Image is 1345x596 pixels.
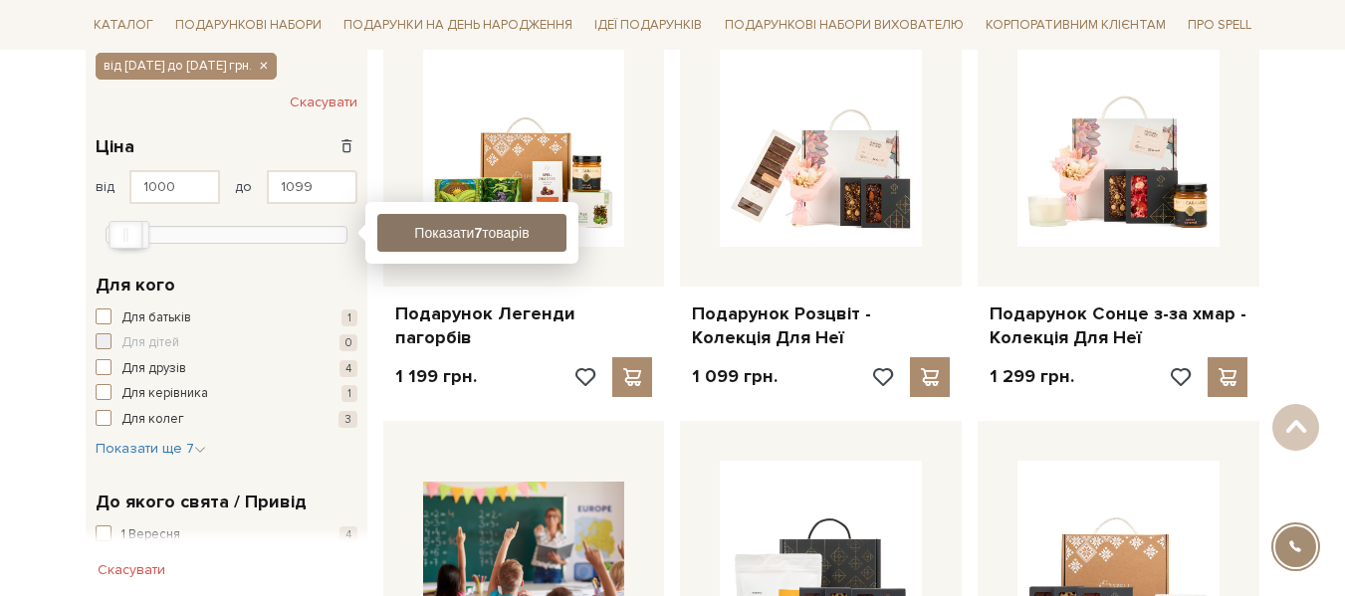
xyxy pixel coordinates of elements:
[395,302,653,349] a: Подарунок Легенди пагорбів
[110,221,143,249] div: Max
[339,360,357,377] span: 4
[336,10,580,41] a: Подарунки на День народження
[717,8,972,42] a: Подарункові набори вихователю
[96,272,175,298] span: Для кого
[339,526,357,543] span: 4
[990,302,1247,349] a: Подарунок Сонце з-за хмар - Колекція Для Неї
[395,365,477,388] p: 1 199 грн.
[104,57,252,75] span: від [DATE] до [DATE] грн.
[96,53,277,79] button: від [DATE] до [DATE] грн.
[692,302,950,349] a: Подарунок Розцвіт - Колекція Для Неї
[121,359,186,379] span: Для друзів
[96,440,206,457] span: Показати ще 7
[586,10,710,41] a: Ідеї подарунків
[235,178,252,196] span: до
[341,385,357,402] span: 1
[1180,10,1259,41] a: Про Spell
[121,333,179,353] span: Для дітей
[96,359,357,379] button: Для друзів 4
[290,87,357,118] button: Скасувати
[96,410,357,430] button: Для колег 3
[96,439,206,459] button: Показати ще 7
[267,170,357,204] input: Ціна
[129,170,220,204] input: Ціна
[121,308,191,328] span: Для батьків
[377,214,566,252] button: Показати7товарів
[121,384,208,404] span: Для керівника
[474,225,482,241] b: 7
[86,554,177,586] button: Скасувати
[96,333,357,353] button: Для дітей 0
[96,178,114,196] span: від
[338,411,357,428] span: 3
[96,133,134,160] span: Ціна
[96,525,357,545] button: 1 Вересня 4
[339,334,357,351] span: 0
[86,10,161,41] a: Каталог
[341,309,357,326] span: 1
[978,8,1174,42] a: Корпоративним клієнтам
[990,365,1074,388] p: 1 299 грн.
[692,365,778,388] p: 1 099 грн.
[167,10,330,41] a: Подарункові набори
[96,308,357,328] button: Для батьків 1
[96,384,357,404] button: Для керівника 1
[96,489,307,515] span: До якого свята / Привід
[121,410,184,430] span: Для колег
[121,525,180,545] span: 1 Вересня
